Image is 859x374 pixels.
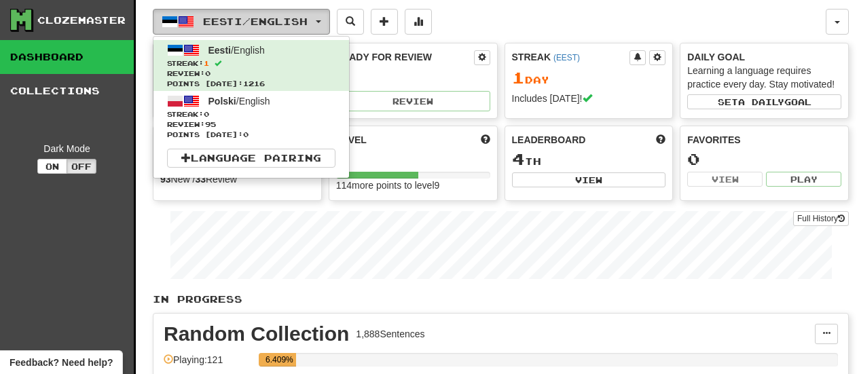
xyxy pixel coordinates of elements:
div: 0 [336,69,490,86]
button: Off [67,159,96,174]
a: Language Pairing [167,149,335,168]
a: (EEST) [553,53,580,62]
span: / English [208,45,265,56]
div: 0 [687,151,841,168]
button: Review [336,91,490,111]
div: Clozemaster [37,14,126,27]
button: Seta dailygoal [687,94,841,109]
span: Eesti / English [203,16,308,27]
button: View [512,172,666,187]
button: More stats [405,9,432,35]
span: Streak: [167,58,335,69]
div: Random Collection [164,324,349,344]
div: Dark Mode [10,142,124,155]
button: Play [766,172,841,187]
div: 114 more points to level 9 [336,179,490,192]
span: Eesti [208,45,231,56]
span: 1 [204,59,209,67]
div: 1,888 Sentences [356,327,424,341]
div: th [512,151,666,168]
div: 8 [336,151,490,168]
span: This week in points, UTC [656,133,665,147]
span: Open feedback widget [10,356,113,369]
span: Level [336,133,367,147]
strong: 33 [195,174,206,185]
div: Includes [DATE]! [512,92,666,105]
a: Eesti/EnglishStreak:1 Review:0Points [DATE]:1216 [153,40,349,91]
span: 4 [512,149,525,168]
div: Streak [512,50,630,64]
span: Leaderboard [512,133,586,147]
button: On [37,159,67,174]
div: Daily Goal [687,50,841,64]
button: Eesti/English [153,9,330,35]
span: Points [DATE]: 0 [167,130,335,140]
p: In Progress [153,293,849,306]
button: View [687,172,763,187]
span: Score more points to level up [481,133,490,147]
button: Add sentence to collection [371,9,398,35]
span: 1 [512,68,525,87]
span: Polski [208,96,236,107]
span: Points [DATE]: 1216 [167,79,335,89]
button: Search sentences [337,9,364,35]
div: New / Review [160,172,314,186]
a: Full History [793,211,849,226]
div: Favorites [687,133,841,147]
div: Day [512,69,666,87]
span: Streak: [167,109,335,119]
div: Ready for Review [336,50,474,64]
span: 0 [204,110,209,118]
div: 6.409% [263,353,295,367]
span: Review: 0 [167,69,335,79]
strong: 93 [160,174,171,185]
span: / English [208,96,270,107]
a: Polski/EnglishStreak:0 Review:95Points [DATE]:0 [153,91,349,142]
span: Review: 95 [167,119,335,130]
div: Learning a language requires practice every day. Stay motivated! [687,64,841,91]
span: a daily [738,97,784,107]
